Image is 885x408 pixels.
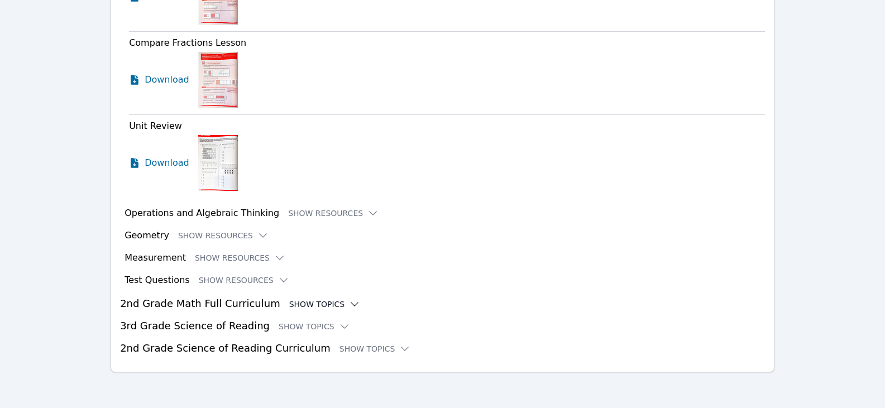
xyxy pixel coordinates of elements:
[129,37,246,48] span: Compare Fractions Lesson
[279,321,350,332] button: Show Topics
[129,135,189,191] a: Download
[125,273,190,287] h3: Test Questions
[125,251,186,265] h3: Measurement
[129,121,182,131] span: Unit Review
[125,207,279,220] h3: Operations and Algebraic Thinking
[145,73,189,87] span: Download
[120,296,765,311] h3: 2nd Grade Math Full Curriculum
[199,275,289,286] button: Show Resources
[288,208,379,219] button: Show Resources
[339,343,411,354] button: Show Topics
[289,299,361,310] button: Show Topics
[195,252,285,263] button: Show Resources
[120,318,765,334] h3: 3rd Grade Science of Reading
[125,229,169,242] h3: Geometry
[198,135,238,191] img: Unit Review
[129,52,189,108] a: Download
[120,340,765,356] h3: 2nd Grade Science of Reading Curriculum
[145,156,189,170] span: Download
[178,230,269,241] button: Show Resources
[198,52,238,108] img: Compare Fractions Lesson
